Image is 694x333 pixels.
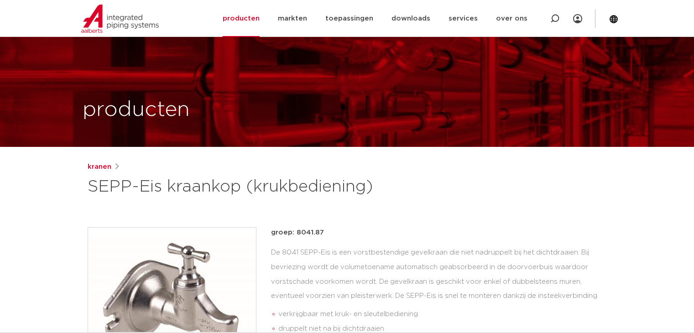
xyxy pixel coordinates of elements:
[271,227,607,238] p: groep: 8041.87
[88,176,430,198] h1: SEPP-Eis kraankop (krukbediening)
[83,95,190,125] h1: producten
[278,307,607,322] li: verkrijgbaar met kruk- en sleutelbediening.
[88,161,111,172] a: kranen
